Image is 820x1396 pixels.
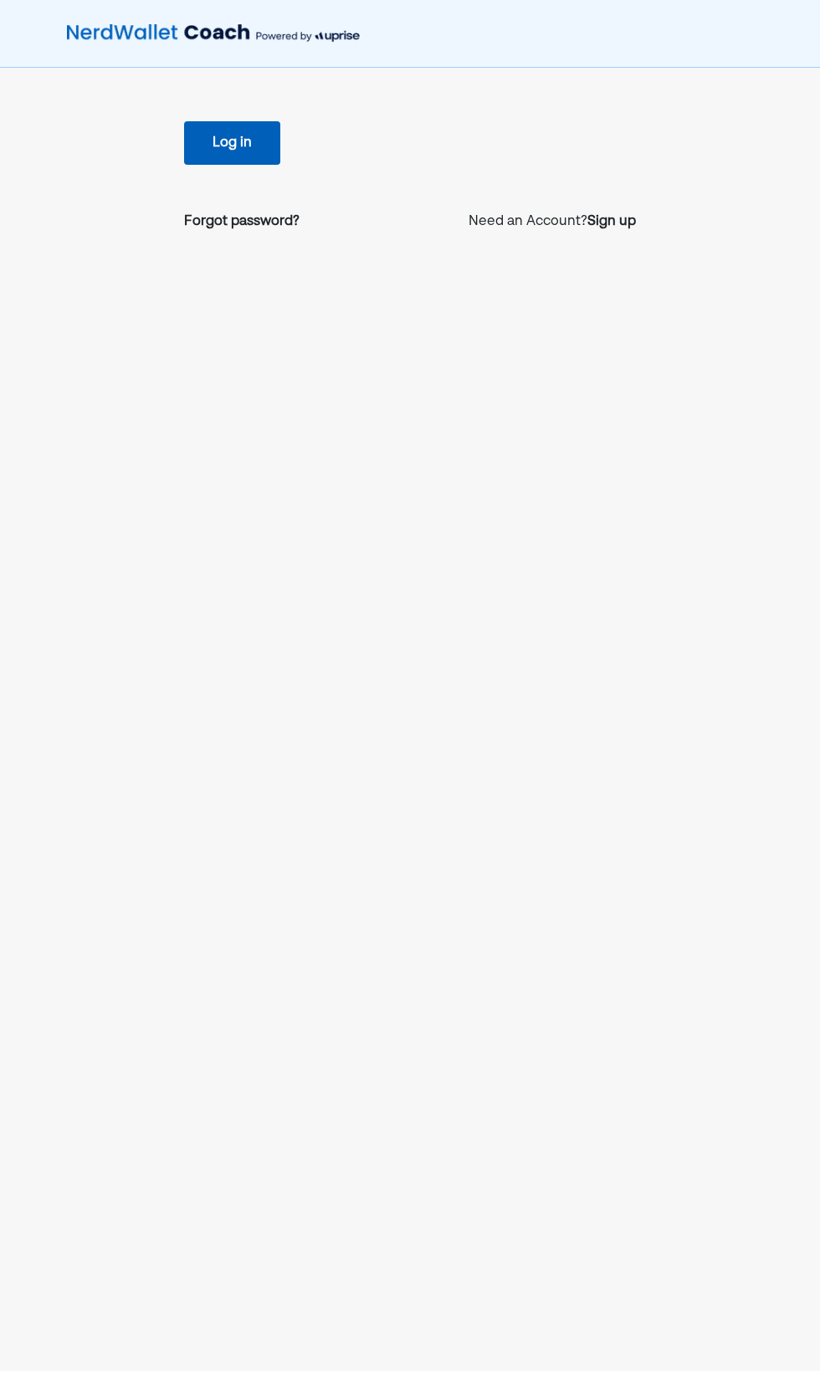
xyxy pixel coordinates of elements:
a: Sign up [587,212,636,232]
p: Need an Account? [469,212,636,232]
button: Log in [184,121,280,165]
a: Forgot password? [184,212,300,232]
